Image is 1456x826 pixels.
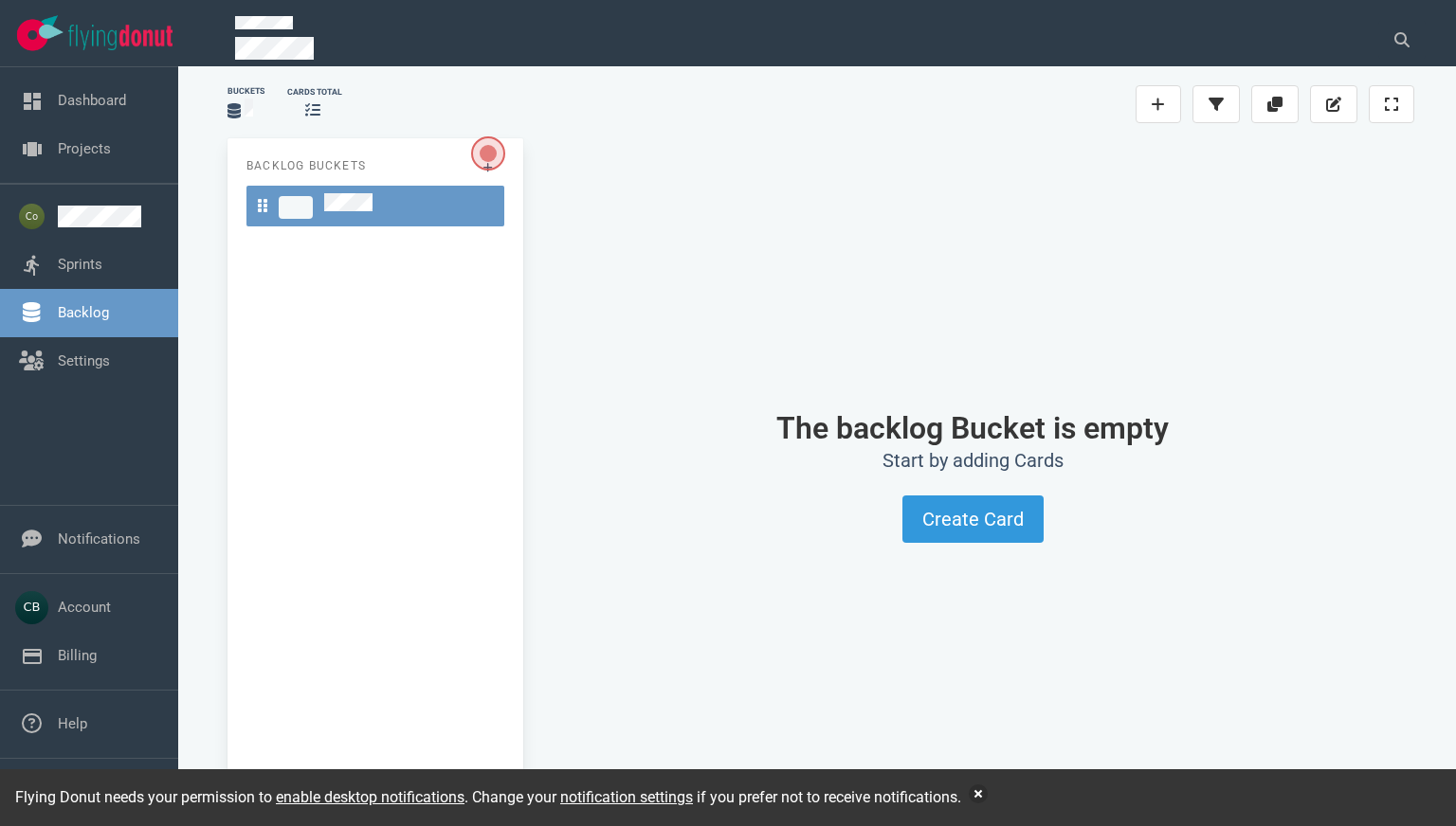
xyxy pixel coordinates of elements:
[15,788,464,806] span: Flying Donut needs your permission to
[68,25,173,50] img: Flying Donut text logo
[58,140,111,157] a: Projects
[276,788,464,806] a: enable desktop notifications
[246,157,504,174] p: Backlog Buckets
[554,411,1392,445] h1: The backlog Bucket is empty
[58,256,102,273] a: Sprints
[464,788,961,806] span: . Change your if you prefer not to receive notifications.
[58,352,110,369] a: Settings
[560,788,693,806] a: notification settings
[287,86,342,99] div: cards total
[58,715,87,732] a: Help
[58,530,140,548] a: Notifications
[227,85,264,98] div: Buckets
[58,304,109,321] a: Backlog
[471,136,505,171] button: Open the dialog
[554,449,1392,473] h2: Start by adding Cards
[902,495,1044,543] button: Create Card
[58,92,126,109] a: Dashboard
[58,599,111,616] a: Account
[58,647,97,664] a: Billing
